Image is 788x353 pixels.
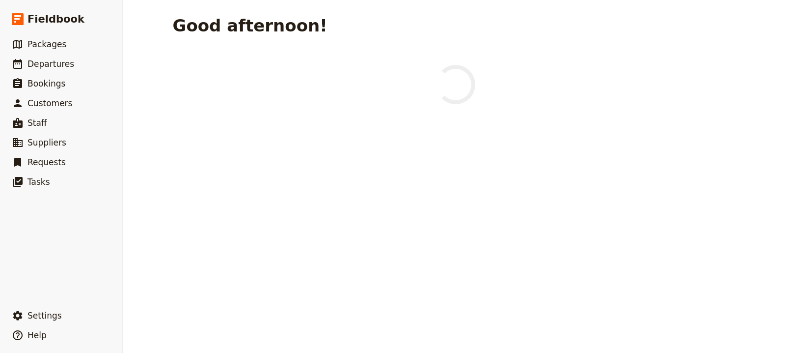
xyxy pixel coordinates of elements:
[27,98,72,108] span: Customers
[27,330,47,340] span: Help
[27,311,62,321] span: Settings
[27,79,65,88] span: Bookings
[27,177,50,187] span: Tasks
[27,138,66,147] span: Suppliers
[27,39,66,49] span: Packages
[27,12,84,27] span: Fieldbook
[27,157,66,167] span: Requests
[27,118,47,128] span: Staff
[27,59,74,69] span: Departures
[173,16,327,35] h1: Good afternoon!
